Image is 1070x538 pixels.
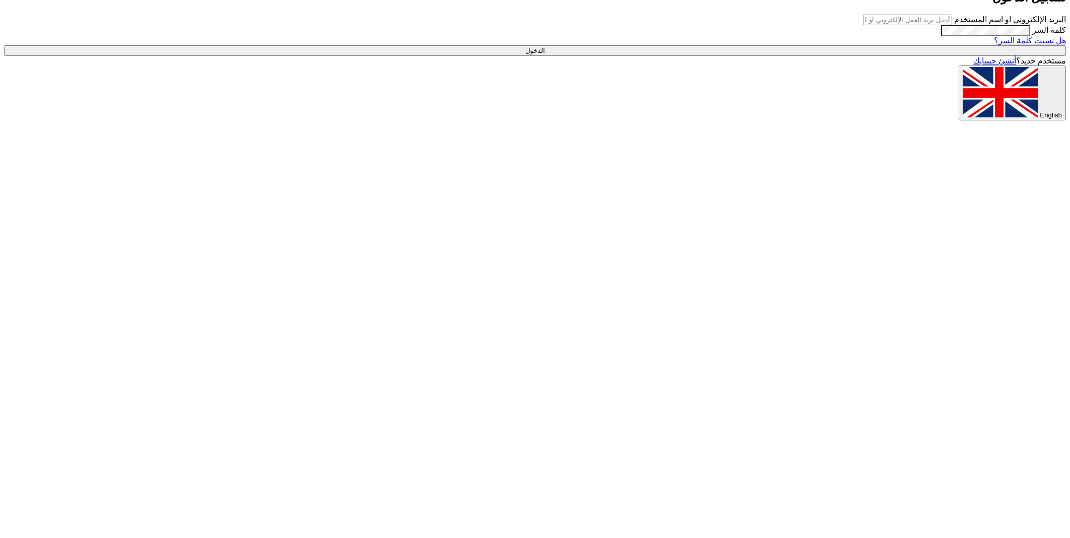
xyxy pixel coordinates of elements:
button: English [959,65,1066,120]
label: البريد الإلكتروني او اسم المستخدم [954,15,1066,24]
span: English [1040,111,1062,119]
img: en-US.png [963,67,1038,117]
label: كلمة السر [1032,26,1066,34]
input: الدخول [4,45,1066,56]
a: أنشئ حسابك [973,56,1016,65]
input: أدخل بريد العمل الإلكتروني او اسم المستخدم الخاص بك ... [863,15,952,25]
div: مستخدم جديد؟ [4,56,1066,65]
a: هل نسيت كلمة السر؟ [994,36,1066,45]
